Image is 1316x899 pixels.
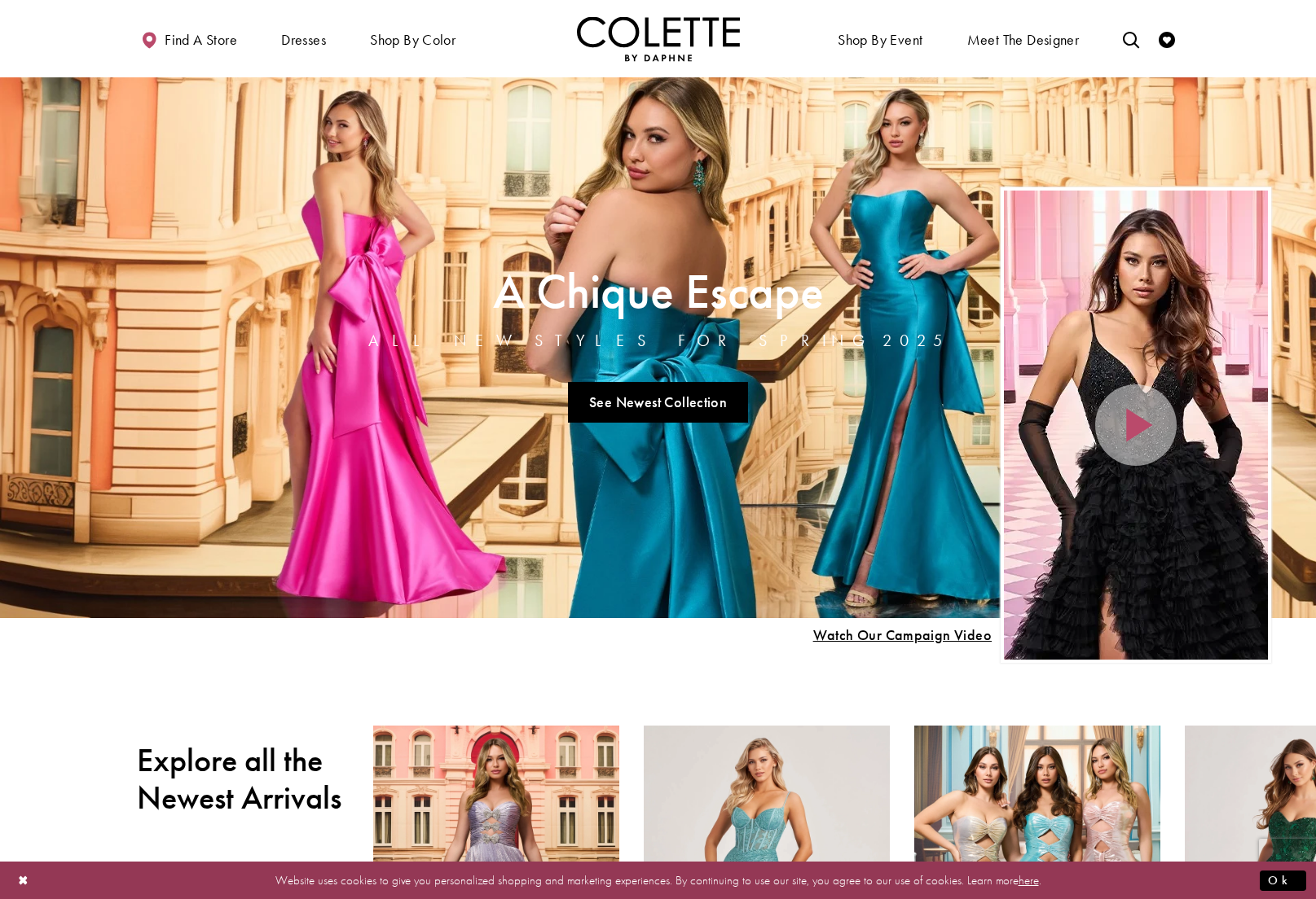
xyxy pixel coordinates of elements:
[1119,16,1143,61] a: Toggle search
[834,16,926,61] span: Shop By Event
[277,16,330,61] span: Dresses
[137,16,241,61] a: Find a store
[1155,16,1179,61] a: Check Wishlist
[577,16,740,61] a: Visit Home Page
[363,375,953,429] ul: Slider Links
[366,16,460,61] span: Shop by color
[117,869,1199,891] p: Website uses cookies to give you personalized shopping and marketing experiences. By continuing t...
[165,32,237,48] span: Find a store
[281,32,326,48] span: Dresses
[812,627,992,643] span: Play Slide #15 Video
[10,866,37,894] button: Close Dialog
[568,382,749,423] a: See Newest Collection A Chique Escape All New Styles For Spring 2025
[967,32,1080,48] span: Meet the designer
[838,32,922,48] span: Shop By Event
[1260,870,1306,890] button: Submit Dialog
[577,16,740,61] img: Colette by Daphne
[1019,871,1039,888] a: here
[963,16,1084,61] a: Meet the designer
[370,32,456,48] span: Shop by color
[137,742,349,817] h2: Explore all the Newest Arrivals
